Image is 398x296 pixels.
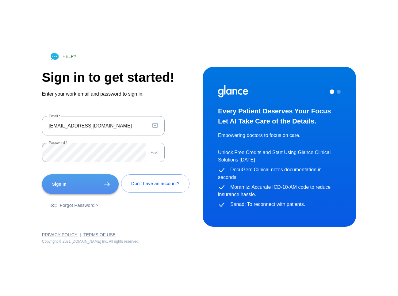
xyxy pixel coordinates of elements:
[42,239,140,244] span: Copyright © 2021 [DOMAIN_NAME] Inc. All rights reserved.
[218,201,341,208] p: Sanad: To reconnect with patients.
[42,116,150,135] input: dr.ahmed@clinic.com
[42,90,195,98] p: Enter your work email and password to sign in.
[42,196,108,214] a: Forgot Password ?
[42,70,195,85] h1: Sign in to get started!
[218,166,341,181] p: DocuGen: Clinical notes documentation in seconds.
[121,174,189,193] a: Don't have an account?
[218,132,341,139] p: Empowering doctors to focus on care.
[42,174,119,194] button: Sign In
[49,51,60,62] img: Chat Support
[42,49,83,64] a: HELP?
[83,232,116,237] a: Terms of Use
[42,232,77,237] a: Privacy Policy
[218,149,341,164] p: Unlock Free Credits and Start Using Glance Clinical Solutions [DATE]
[218,184,341,199] p: Moramiz: Accurate ICD-10-AM code to reduce insurance hassle.
[80,232,81,237] span: |
[218,106,341,126] h3: Every Patient Deserves Your Focus Let AI Take Care of the Details.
